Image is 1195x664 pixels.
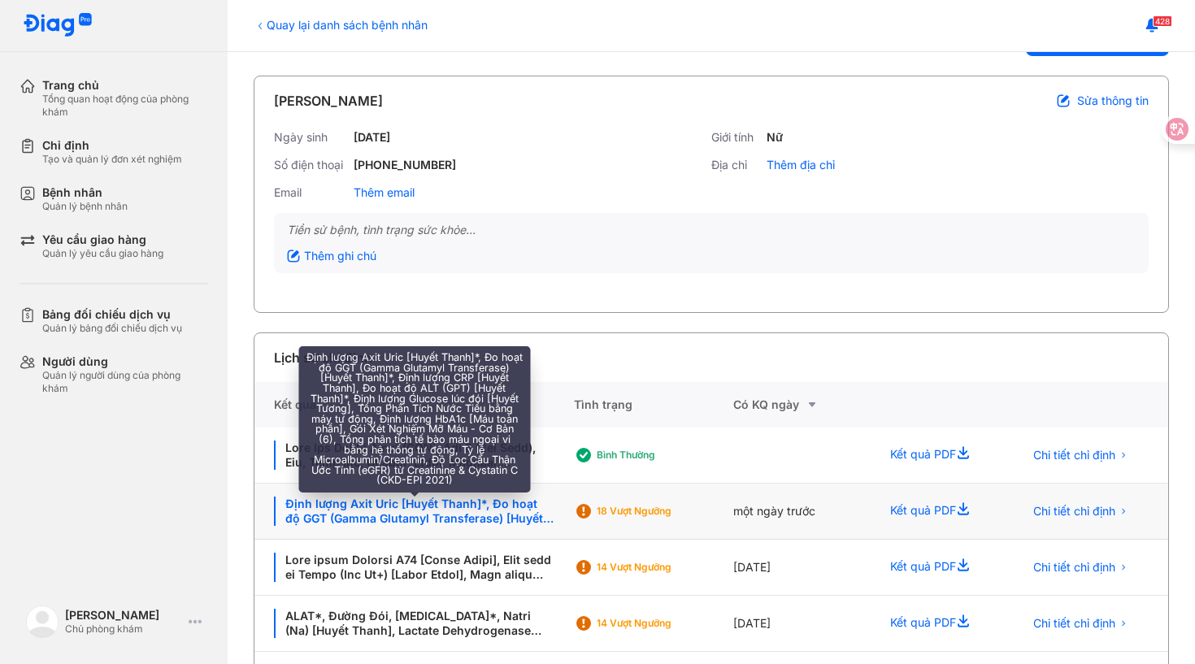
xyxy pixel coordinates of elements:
[597,617,727,630] div: 14 Vượt ngưỡng
[1033,448,1115,462] span: Chi tiết chỉ định
[65,608,182,623] div: [PERSON_NAME]
[65,623,182,636] div: Chủ phòng khám
[42,185,128,200] div: Bệnh nhân
[1023,611,1138,636] button: Chi tiết chỉ định
[1023,555,1138,579] button: Chi tiết chỉ định
[574,382,733,427] div: Tình trạng
[274,158,347,172] div: Số điện thoại
[274,185,347,200] div: Email
[274,91,383,111] div: [PERSON_NAME]
[1033,616,1115,631] span: Chi tiết chỉ định
[42,78,208,93] div: Trang chủ
[733,540,871,596] div: [DATE]
[871,427,1004,484] div: Kết quả PDF
[597,561,727,574] div: 14 Vượt ngưỡng
[42,232,163,247] div: Yêu cầu giao hàng
[274,348,372,367] div: Lịch sử chỉ định
[42,369,208,395] div: Quản lý người dùng của phòng khám
[354,185,415,200] div: Thêm email
[767,158,835,172] div: Thêm địa chỉ
[597,449,727,462] div: Bình thường
[274,497,554,526] div: Định lượng Axit Uric [Huyết Thanh]*, Đo hoạt độ GGT (Gamma Glutamyl Transferase) [Huyết Thanh]*, ...
[1153,15,1172,27] span: 428
[354,130,390,145] div: [DATE]
[274,609,554,638] div: ALAT*, Đường Đói, [MEDICAL_DATA]*, Natri (Na) [Huyết Thanh], Lactate Dehydrogenase (LDH), Gamma G...
[871,484,1004,540] div: Kết quả PDF
[871,596,1004,652] div: Kết quả PDF
[42,153,182,166] div: Tạo và quản lý đơn xét nghiệm
[597,505,727,518] div: 18 Vượt ngưỡng
[274,553,554,582] div: Lore ipsum Dolorsi A74 [Conse Adipi], Elit sedd ei Tempo (Inc Ut+) [Labor Etdol], Magn aliqu Enim...
[1077,93,1149,108] span: Sửa thông tin
[871,540,1004,596] div: Kết quả PDF
[287,223,1136,237] div: Tiền sử bệnh, tình trạng sức khỏe...
[42,322,182,335] div: Quản lý bảng đối chiếu dịch vụ
[733,596,871,652] div: [DATE]
[1023,443,1138,467] button: Chi tiết chỉ định
[1023,499,1138,523] button: Chi tiết chỉ định
[733,395,871,414] div: Có KQ ngày
[274,130,347,145] div: Ngày sinh
[42,307,182,322] div: Bảng đối chiếu dịch vụ
[1033,504,1115,519] span: Chi tiết chỉ định
[42,354,208,369] div: Người dùng
[254,382,574,427] div: Kết quả
[254,16,428,33] div: Quay lại danh sách bệnh nhân
[42,247,163,260] div: Quản lý yêu cầu giao hàng
[1033,560,1115,575] span: Chi tiết chỉ định
[23,13,93,38] img: logo
[42,93,208,119] div: Tổng quan hoạt động của phòng khám
[287,249,376,263] div: Thêm ghi chú
[26,605,59,638] img: logo
[42,200,128,213] div: Quản lý bệnh nhân
[42,138,182,153] div: Chỉ định
[354,158,456,172] div: [PHONE_NUMBER]
[711,158,760,172] div: Địa chỉ
[733,484,871,540] div: một ngày trước
[711,130,760,145] div: Giới tính
[767,130,783,145] div: Nữ
[274,440,554,470] div: Lore Ips Dol Si Amet (CON), Adi 8 (2el Sedd), Eiu, Temp Inc, Utlabor, Etdol, Magnaal, Enimadminim...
